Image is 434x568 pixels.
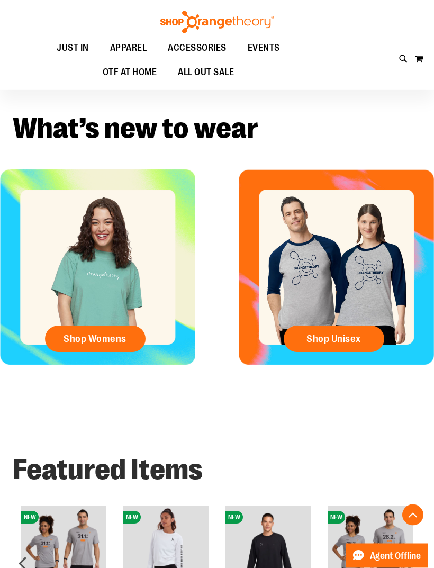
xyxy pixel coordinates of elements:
[225,511,243,524] span: NEW
[103,60,157,84] span: OTF AT HOME
[123,511,141,524] span: NEW
[159,11,275,33] img: Shop Orangetheory
[57,36,89,60] span: JUST IN
[402,504,423,526] button: Back To Top
[168,36,227,60] span: ACCESSORIES
[13,454,203,486] strong: Featured Items
[45,326,146,353] a: Shop Womens
[328,511,345,524] span: NEW
[110,36,147,60] span: APPAREL
[346,544,428,568] button: Agent Offline
[248,36,280,60] span: EVENTS
[21,511,39,524] span: NEW
[13,114,421,143] h2: What’s new to wear
[370,551,421,561] span: Agent Offline
[306,333,361,345] span: Shop Unisex
[64,333,126,345] span: Shop Womens
[284,326,384,353] a: Shop Unisex
[178,60,234,84] span: ALL OUT SALE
